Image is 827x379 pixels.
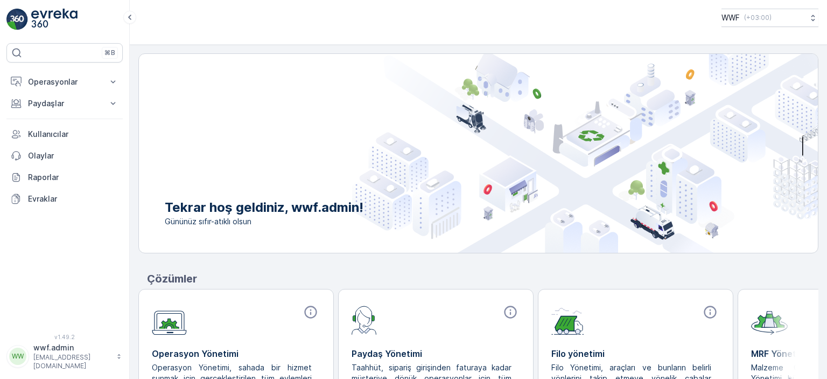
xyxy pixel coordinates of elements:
[551,347,720,360] p: Filo yönetimi
[352,54,818,253] img: city illustration
[165,216,363,227] span: Gününüz sıfır-atıklı olsun
[6,342,123,370] button: WWwwf.admin[EMAIL_ADDRESS][DOMAIN_NAME]
[147,271,818,287] p: Çözümler
[6,71,123,93] button: Operasyonlar
[6,334,123,340] span: v 1.49.2
[28,98,101,109] p: Paydaşlar
[6,93,123,114] button: Paydaşlar
[6,9,28,30] img: logo
[551,305,584,335] img: module-icon
[104,49,115,57] p: ⌘B
[165,199,363,216] p: Tekrar hoş geldiniz, wwf.admin!
[721,9,818,27] button: WWF(+03:00)
[6,123,123,145] a: Kullanıcılar
[33,353,111,370] p: [EMAIL_ADDRESS][DOMAIN_NAME]
[6,188,123,210] a: Evraklar
[744,13,772,22] p: ( +03:00 )
[352,305,377,335] img: module-icon
[28,129,118,140] p: Kullanıcılar
[152,347,320,360] p: Operasyon Yönetimi
[6,167,123,188] a: Raporlar
[28,150,118,161] p: Olaylar
[721,12,740,23] p: WWF
[152,305,187,335] img: module-icon
[28,172,118,183] p: Raporlar
[9,348,26,365] div: WW
[6,145,123,167] a: Olaylar
[31,9,78,30] img: logo_light-DOdMpM7g.png
[352,347,520,360] p: Paydaş Yönetimi
[28,194,118,204] p: Evraklar
[751,305,788,335] img: module-icon
[33,342,111,353] p: wwf.admin
[28,77,101,87] p: Operasyonlar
